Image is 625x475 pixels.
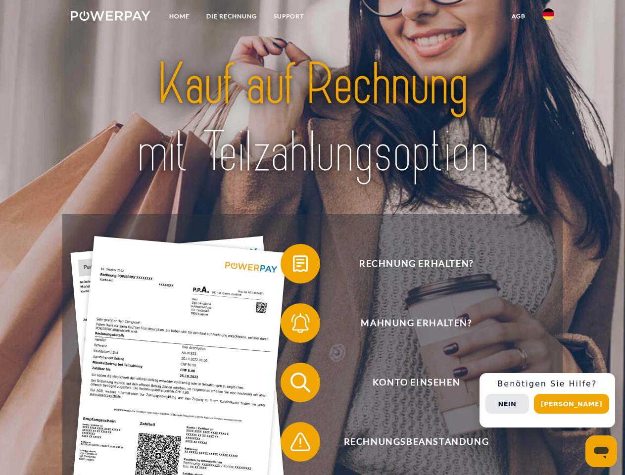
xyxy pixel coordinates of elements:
button: Konto einsehen [281,363,538,402]
a: Home [161,7,198,25]
span: Rechnungsbeanstandung [295,422,537,462]
img: logo-powerpay-white.svg [71,11,150,21]
span: Konto einsehen [295,363,537,402]
h3: Benötigen Sie Hilfe? [485,379,609,389]
img: qb_bell.svg [288,311,313,335]
a: DIE RECHNUNG [198,7,265,25]
button: Mahnung erhalten? [281,303,538,343]
img: qb_bill.svg [288,251,313,276]
iframe: Schaltfläche zum Öffnen des Messaging-Fensters [585,435,617,467]
img: qb_search.svg [288,370,313,395]
button: Rechnung erhalten? [281,244,538,284]
span: Mahnung erhalten? [295,303,537,343]
a: SUPPORT [265,7,312,25]
img: de [542,8,554,20]
img: title-powerpay_de.svg [95,47,530,190]
button: Rechnungsbeanstandung [281,422,538,462]
div: Schnellhilfe [480,373,615,427]
img: qb_warning.svg [288,429,313,454]
button: Nein [485,394,529,414]
button: [PERSON_NAME] [534,394,609,414]
a: agb [503,7,534,25]
span: Rechnung erhalten? [295,244,537,284]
